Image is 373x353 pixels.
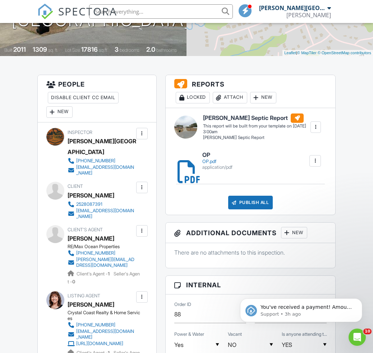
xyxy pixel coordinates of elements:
a: OP OP.pdf application/pdf [202,152,232,170]
div: application/pdf [202,164,232,170]
a: [EMAIL_ADDRESS][DOMAIN_NAME] [68,164,134,176]
a: SPECTORA [37,10,117,25]
div: 2528087391 [76,201,102,207]
div: 17816 [81,46,98,53]
div: [PERSON_NAME] Septic Report [203,135,310,141]
h3: Additional Documents [166,223,335,243]
div: 1309 [33,46,47,53]
h3: People [38,75,156,122]
div: [PERSON_NAME][GEOGRAPHIC_DATA] [68,136,140,157]
span: Client [68,184,83,189]
div: Robert Kelly [286,11,331,19]
a: [PERSON_NAME][EMAIL_ADDRESS][DOMAIN_NAME] [68,257,134,268]
span: sq. ft. [48,47,58,53]
div: RE/Max Ocean Properties [68,244,140,250]
strong: 0 [72,279,75,284]
a: [PERSON_NAME] [68,233,114,244]
div: [PHONE_NUMBER] [76,322,115,328]
h3: Reports [166,75,335,108]
div: [PHONE_NUMBER] [76,250,115,256]
div: Publish All [228,196,273,209]
div: [PHONE_NUMBER] [76,158,115,164]
span: bedrooms [120,47,139,53]
strong: 1 [108,271,110,277]
span: Inspector [68,130,92,135]
span: Built [4,47,12,53]
div: [PERSON_NAME][EMAIL_ADDRESS][DOMAIN_NAME] [76,257,134,268]
div: | [282,50,373,56]
div: New [46,106,73,118]
label: Power & Water [174,331,204,338]
div: [EMAIL_ADDRESS][DOMAIN_NAME] [76,164,134,176]
div: [EMAIL_ADDRESS][DOMAIN_NAME] [76,329,134,340]
div: New [250,92,276,103]
div: 2.0 [146,46,155,53]
div: Attach [213,92,247,103]
img: The Best Home Inspection Software - Spectora [37,4,53,19]
div: New [281,227,307,238]
div: [PERSON_NAME][GEOGRAPHIC_DATA] [259,4,326,11]
span: 10 [363,329,372,334]
div: Crystal Coast Realty & Home Services [68,310,140,321]
iframe: Intercom live chat [349,329,366,346]
div: Locked [176,92,210,103]
a: © MapTiler [297,51,317,55]
a: [EMAIL_ADDRESS][DOMAIN_NAME] [68,329,134,340]
span: Lot Size [65,47,80,53]
a: © OpenStreetMap contributors [318,51,371,55]
label: Order ID [174,301,191,307]
div: Disable Client CC Email [48,92,119,103]
div: 2011 [13,46,26,53]
div: This report will be built from your template on [DATE] 3:00am [203,123,310,135]
h6: [PERSON_NAME] Septic Report [203,113,310,123]
a: [PHONE_NUMBER] [68,250,134,257]
span: SPECTORA [58,4,117,19]
a: [URL][DOMAIN_NAME] [68,340,134,347]
h3: Internal [166,276,335,294]
span: bathrooms [156,47,177,53]
a: [PHONE_NUMBER] [68,321,134,329]
div: [EMAIL_ADDRESS][DOMAIN_NAME] [76,208,134,219]
a: [EMAIL_ADDRESS][DOMAIN_NAME] [68,208,134,219]
a: [PHONE_NUMBER] [68,157,134,164]
span: sq.ft. [99,47,108,53]
div: OP.pdf [202,159,232,164]
span: Listing Agent [68,293,100,298]
span: Client's Agent [68,227,103,232]
iframe: Intercom notifications message [229,283,373,334]
span: Client's Agent - [77,271,111,277]
label: Vacant [228,331,242,338]
div: 3 [115,46,119,53]
div: [PERSON_NAME] [68,190,114,201]
a: 2528087391 [68,201,134,208]
div: [URL][DOMAIN_NAME] [76,341,123,347]
a: [PERSON_NAME] [68,299,114,310]
h6: OP [202,152,232,158]
label: Is anyone attending the Inspection? [282,331,327,338]
a: Leaflet [284,51,296,55]
input: Search everything... [89,4,233,19]
p: There are no attachments to this inspection. [174,249,327,256]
